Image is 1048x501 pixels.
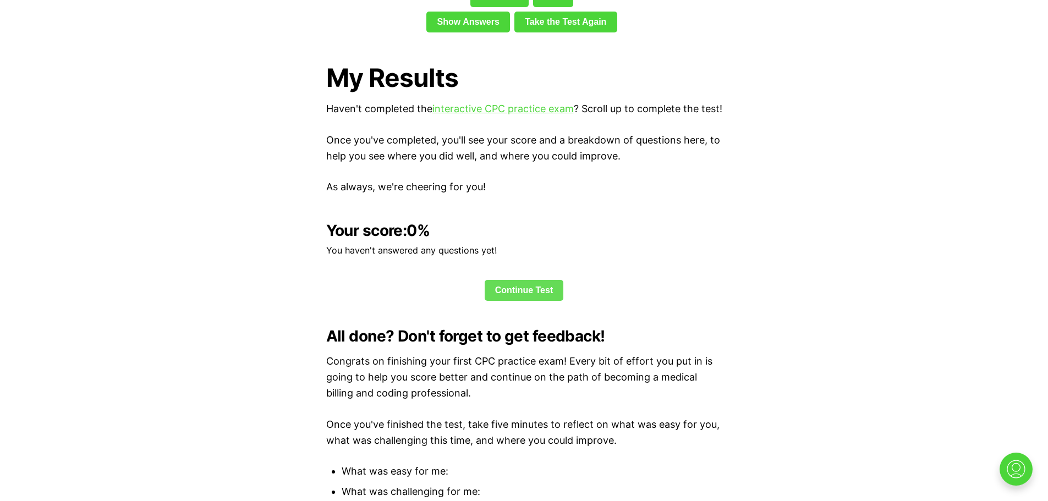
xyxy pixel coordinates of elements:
p: Congrats on finishing your first CPC practice exam! Every bit of effort you put in is going to he... [326,354,722,401]
p: Once you've finished the test, take five minutes to reflect on what was easy for you, what was ch... [326,417,722,449]
a: interactive CPC practice exam [432,103,574,114]
iframe: portal-trigger [990,447,1048,501]
p: Once you've completed, you'll see your score and a breakdown of questions here, to help you see w... [326,133,722,164]
h2: Your score: [326,222,722,239]
li: What was challenging for me: [342,484,722,500]
b: 0 % [407,221,430,240]
p: As always, we're cheering for you! [326,179,722,195]
a: Show Answers [426,12,510,32]
a: Continue Test [485,280,564,301]
a: Take the Test Again [514,12,617,32]
li: What was easy for me: [342,464,722,480]
p: Haven't completed the ? Scroll up to complete the test! [326,101,722,117]
h2: All done? Don't forget to get feedback! [326,327,722,345]
h1: My Results [326,63,722,92]
p: You haven't answered any questions yet! [326,244,722,258]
